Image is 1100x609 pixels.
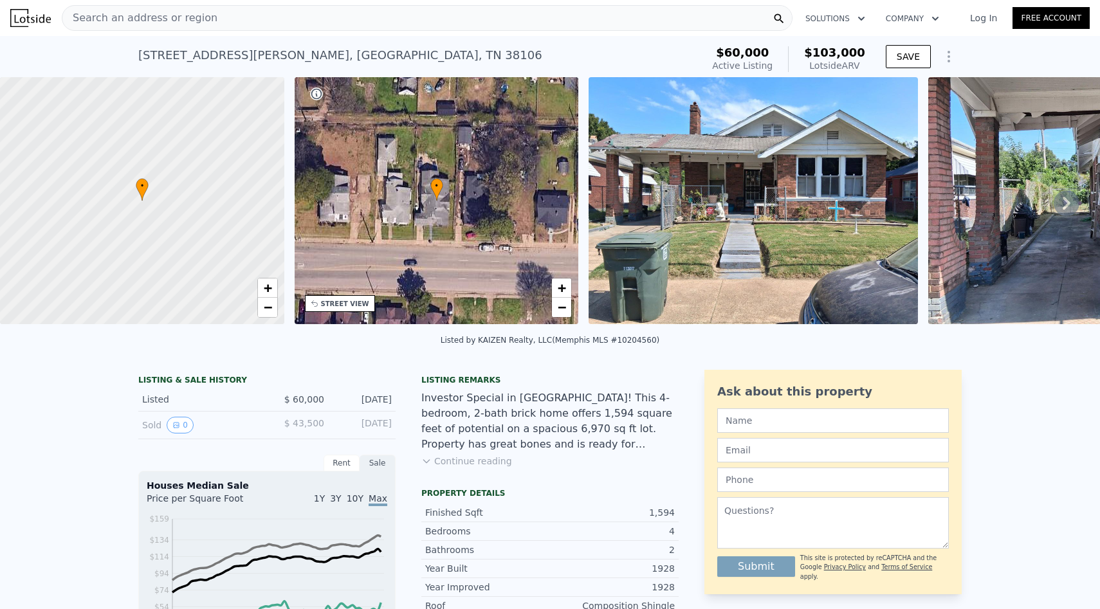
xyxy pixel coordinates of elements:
span: Max [369,493,387,506]
span: − [558,299,566,315]
span: • [430,180,443,192]
div: • [430,178,443,201]
div: [STREET_ADDRESS][PERSON_NAME] , [GEOGRAPHIC_DATA] , TN 38106 [138,46,542,64]
div: Listing remarks [421,375,679,385]
div: 4 [550,525,675,538]
span: • [136,180,149,192]
div: Year Built [425,562,550,575]
a: Zoom out [552,298,571,317]
button: Continue reading [421,455,512,468]
tspan: $94 [154,569,169,578]
tspan: $74 [154,586,169,595]
div: This site is protected by reCAPTCHA and the Google and apply. [800,554,949,581]
button: SAVE [886,45,931,68]
button: Solutions [795,7,875,30]
div: Bedrooms [425,525,550,538]
a: Zoom in [258,278,277,298]
img: Lotside [10,9,51,27]
div: Sale [360,455,396,471]
div: Listed by KAIZEN Realty, LLC (Memphis MLS #10204560) [441,336,659,345]
div: Houses Median Sale [147,479,387,492]
span: 3Y [330,493,341,504]
span: $103,000 [804,46,865,59]
tspan: $134 [149,536,169,545]
div: Finished Sqft [425,506,550,519]
div: • [136,178,149,201]
a: Terms of Service [881,563,932,570]
input: Email [717,438,949,462]
a: Free Account [1013,7,1090,29]
div: Rent [324,455,360,471]
a: Log In [955,12,1013,24]
span: 10Y [347,493,363,504]
input: Name [717,408,949,433]
div: Ask about this property [717,383,949,401]
button: View historical data [167,417,194,433]
div: Price per Square Foot [147,492,267,513]
input: Phone [717,468,949,492]
button: Submit [717,556,795,577]
div: [DATE] [335,393,392,406]
span: 1Y [314,493,325,504]
img: Sale: 167604200 Parcel: 85897409 [589,77,918,324]
span: $ 60,000 [284,394,324,404]
span: $ 43,500 [284,418,324,428]
div: 2 [550,543,675,556]
a: Zoom out [258,298,277,317]
span: + [558,280,566,296]
div: Property details [421,488,679,498]
a: Privacy Policy [824,563,866,570]
div: [DATE] [335,417,392,433]
div: 1,594 [550,506,675,519]
div: Year Improved [425,581,550,594]
div: Bathrooms [425,543,550,556]
span: + [263,280,271,296]
tspan: $159 [149,514,169,523]
span: $60,000 [716,46,769,59]
span: − [263,299,271,315]
div: LISTING & SALE HISTORY [138,375,396,388]
div: Sold [142,417,257,433]
div: 1928 [550,581,675,594]
div: Listed [142,393,257,406]
div: STREET VIEW [321,299,369,309]
button: Company [875,7,949,30]
span: Search an address or region [62,10,217,26]
tspan: $114 [149,552,169,561]
div: Lotside ARV [804,59,865,72]
a: Zoom in [552,278,571,298]
span: Active Listing [712,60,773,71]
button: Show Options [936,44,962,69]
div: Investor Special in [GEOGRAPHIC_DATA]! This 4-bedroom, 2-bath brick home offers 1,594 square feet... [421,390,679,452]
div: 1928 [550,562,675,575]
